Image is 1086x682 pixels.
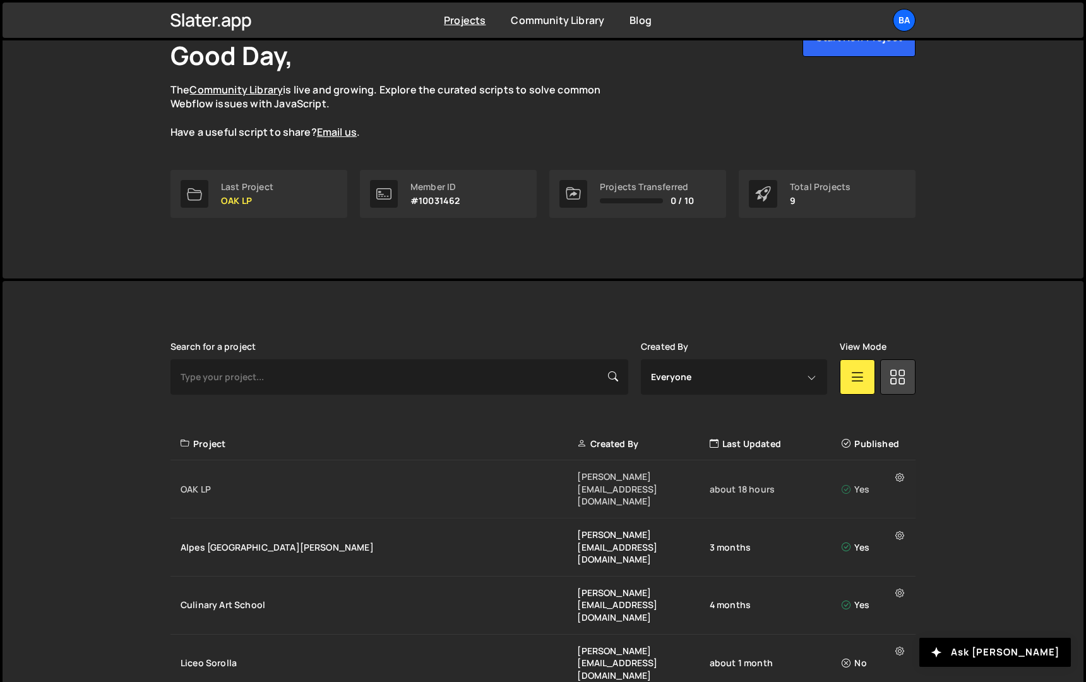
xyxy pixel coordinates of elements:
a: Blog [630,13,652,27]
p: 9 [790,196,850,206]
a: Ba [893,9,916,32]
div: 4 months [710,599,842,611]
div: about 1 month [710,657,842,669]
div: Yes [842,483,908,496]
label: Created By [641,342,689,352]
div: Yes [842,541,908,554]
a: Community Library [189,83,283,97]
a: Email us [317,125,357,139]
div: Culinary Art School [181,599,577,611]
p: #10031462 [410,196,460,206]
div: [PERSON_NAME][EMAIL_ADDRESS][DOMAIN_NAME] [577,470,709,508]
label: View Mode [840,342,886,352]
a: Last Project OAK LP [170,170,347,218]
div: Total Projects [790,182,850,192]
a: OAK LP [PERSON_NAME][EMAIL_ADDRESS][DOMAIN_NAME] about 18 hours Yes [170,460,916,518]
a: Projects [444,13,486,27]
div: Published [842,438,908,450]
div: OAK LP [181,483,577,496]
input: Type your project... [170,359,628,395]
div: Project [181,438,577,450]
p: The is live and growing. Explore the curated scripts to solve common Webflow issues with JavaScri... [170,83,625,140]
a: Alpes [GEOGRAPHIC_DATA][PERSON_NAME] [PERSON_NAME][EMAIL_ADDRESS][DOMAIN_NAME] 3 months Yes [170,518,916,577]
div: Created By [577,438,709,450]
label: Search for a project [170,342,256,352]
div: No [842,657,908,669]
span: 0 / 10 [671,196,694,206]
div: [PERSON_NAME][EMAIL_ADDRESS][DOMAIN_NAME] [577,587,709,624]
a: Culinary Art School [PERSON_NAME][EMAIL_ADDRESS][DOMAIN_NAME] 4 months Yes [170,577,916,635]
div: Last Project [221,182,273,192]
button: Ask [PERSON_NAME] [919,638,1071,667]
div: [PERSON_NAME][EMAIL_ADDRESS][DOMAIN_NAME] [577,529,709,566]
a: Community Library [511,13,604,27]
div: about 18 hours [710,483,842,496]
h1: Good Day, [170,38,293,73]
div: 3 months [710,541,842,554]
div: Yes [842,599,908,611]
div: Liceo Sorolla [181,657,577,669]
div: Last Updated [710,438,842,450]
div: Projects Transferred [600,182,694,192]
div: Alpes [GEOGRAPHIC_DATA][PERSON_NAME] [181,541,577,554]
p: OAK LP [221,196,273,206]
div: [PERSON_NAME][EMAIL_ADDRESS][DOMAIN_NAME] [577,645,709,682]
div: Member ID [410,182,460,192]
